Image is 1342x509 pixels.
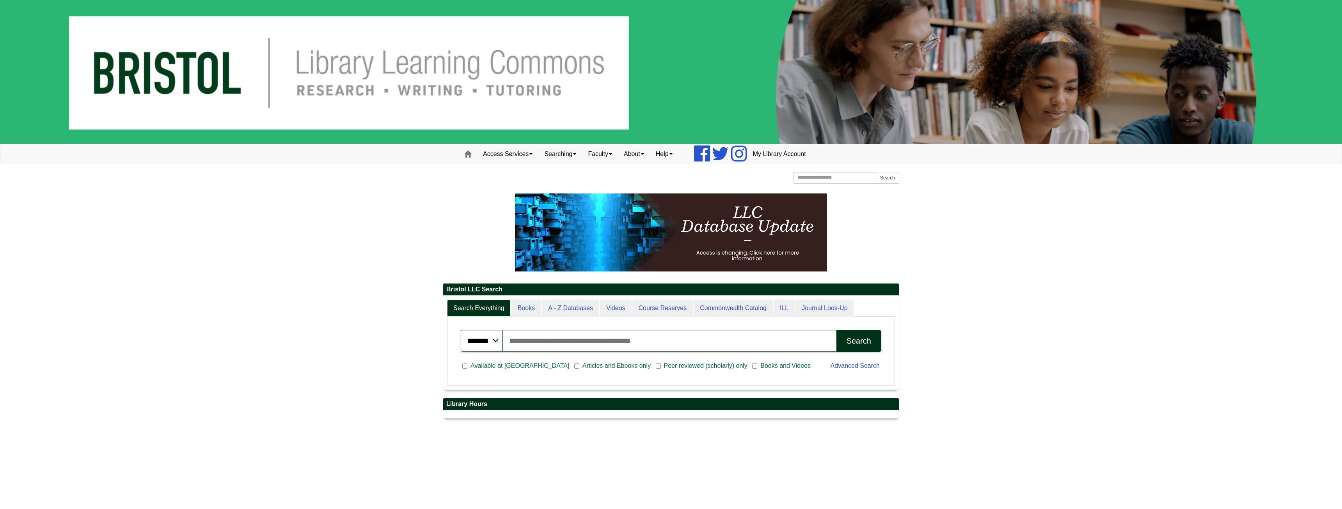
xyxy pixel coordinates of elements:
h2: Library Hours [443,398,899,410]
a: About [618,144,650,164]
a: Videos [600,300,632,317]
a: Access Services [477,144,538,164]
input: Available at [GEOGRAPHIC_DATA] [462,363,467,370]
a: My Library Account [747,144,812,164]
a: Faculty [582,144,618,164]
a: Journal Look-Up [795,300,854,317]
a: Advanced Search [831,362,880,369]
input: Peer reviewed (scholarly) only [656,363,661,370]
span: Available at [GEOGRAPHIC_DATA] [467,361,572,371]
button: Search [836,330,881,352]
a: Help [650,144,678,164]
a: ILL [774,300,795,317]
a: A - Z Databases [542,300,599,317]
a: Course Reserves [632,300,693,317]
a: Searching [538,144,582,164]
span: Books and Videos [757,361,814,371]
input: Books and Videos [752,363,757,370]
img: HTML tutorial [515,193,827,271]
a: Books [511,300,541,317]
input: Articles and Ebooks only [574,363,579,370]
div: Search [847,337,871,346]
a: Commonwealth Catalog [694,300,773,317]
a: Search Everything [447,300,511,317]
span: Articles and Ebooks only [579,361,654,371]
h2: Bristol LLC Search [443,284,899,296]
button: Search [876,172,899,184]
span: Peer reviewed (scholarly) only [661,361,751,371]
